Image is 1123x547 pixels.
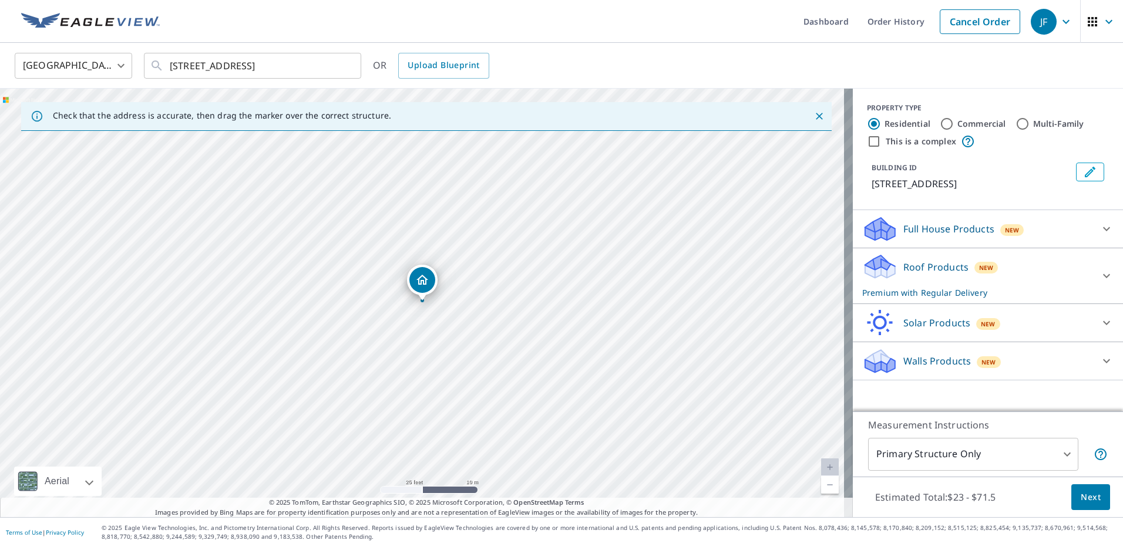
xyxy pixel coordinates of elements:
[868,438,1078,471] div: Primary Structure Only
[6,529,84,536] p: |
[15,49,132,82] div: [GEOGRAPHIC_DATA]
[872,177,1071,191] p: [STREET_ADDRESS]
[565,498,584,507] a: Terms
[862,215,1114,243] div: Full House ProductsNew
[21,13,160,31] img: EV Logo
[1094,447,1108,461] span: Your report will include only the primary structure on the property. For example, a detached gara...
[1033,118,1084,130] label: Multi-Family
[867,103,1109,113] div: PROPERTY TYPE
[940,9,1020,34] a: Cancel Order
[1031,9,1057,35] div: JF
[862,309,1114,337] div: Solar ProductsNew
[6,528,42,536] a: Terms of Use
[1081,490,1101,505] span: Next
[872,163,917,173] p: BUILDING ID
[957,118,1006,130] label: Commercial
[170,49,337,82] input: Search by address or latitude-longitude
[903,260,969,274] p: Roof Products
[886,136,956,147] label: This is a complex
[53,110,391,121] p: Check that the address is accurate, then drag the marker over the correct structure.
[866,484,1005,510] p: Estimated Total: $23 - $71.5
[821,458,839,476] a: Current Level 20, Zoom In Disabled
[903,316,970,330] p: Solar Products
[903,222,994,236] p: Full House Products
[407,265,438,301] div: Dropped pin, building 1, Residential property, 2731 Salem Rd SW Rochester, MN 55902
[14,467,102,496] div: Aerial
[41,467,73,496] div: Aerial
[979,263,994,272] span: New
[862,253,1114,299] div: Roof ProductsNewPremium with Regular Delivery
[269,498,584,508] span: © 2025 TomTom, Earthstar Geographics SIO, © 2025 Microsoft Corporation, ©
[1071,484,1110,511] button: Next
[513,498,563,507] a: OpenStreetMap
[821,476,839,494] a: Current Level 20, Zoom Out
[862,347,1114,375] div: Walls ProductsNew
[862,286,1092,299] p: Premium with Regular Delivery
[885,118,930,130] label: Residential
[373,53,489,79] div: OR
[868,418,1108,432] p: Measurement Instructions
[102,524,1117,541] p: © 2025 Eagle View Technologies, Inc. and Pictometry International Corp. All Rights Reserved. Repo...
[812,109,827,124] button: Close
[981,357,996,367] span: New
[1076,163,1104,181] button: Edit building 1
[408,58,479,73] span: Upload Blueprint
[903,354,971,368] p: Walls Products
[46,528,84,536] a: Privacy Policy
[981,319,996,329] span: New
[398,53,489,79] a: Upload Blueprint
[1005,225,1020,235] span: New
